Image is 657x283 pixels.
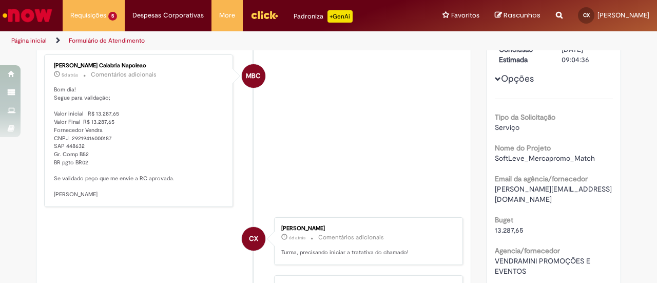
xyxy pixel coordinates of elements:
span: 13.287,65 [495,225,524,235]
div: Mariana Bracher Calabria Napoleao [242,64,265,88]
span: 5 [108,12,117,21]
span: Rascunhos [504,10,540,20]
time: 25/09/2025 11:49:30 [289,235,305,241]
span: MBC [246,64,261,88]
ul: Trilhas de página [8,31,430,50]
span: [PERSON_NAME][EMAIL_ADDRESS][DOMAIN_NAME] [495,184,612,204]
span: Serviço [495,123,519,132]
p: +GenAi [327,10,353,23]
img: ServiceNow [1,5,54,26]
dt: Conclusão Estimada [491,44,554,65]
span: VENDRAMINI PROMOÇÕES E EVENTOS [495,256,592,276]
div: [PERSON_NAME] Calabria Napoleao [54,63,225,69]
div: [PERSON_NAME] [281,225,452,232]
span: 5d atrás [62,72,78,78]
small: Comentários adicionais [318,233,384,242]
a: Rascunhos [495,11,540,21]
span: Favoritos [451,10,479,21]
b: Nome do Projeto [495,143,551,153]
small: Comentários adicionais [91,70,157,79]
img: click_logo_yellow_360x200.png [250,7,278,23]
a: Formulário de Atendimento [69,36,145,45]
b: Buget [495,215,513,224]
time: 26/09/2025 09:31:21 [62,72,78,78]
span: Requisições [70,10,106,21]
div: Claudia Perdigao Xavier [242,227,265,251]
b: Email da agência/fornecedor [495,174,588,183]
p: Turma, precisando iniciar a tratativa do chamado! [281,249,452,257]
span: 6d atrás [289,235,305,241]
b: Tipo da Solicitação [495,112,555,122]
span: CX [583,12,590,18]
span: Despesas Corporativas [132,10,204,21]
span: CX [249,227,258,251]
span: More [219,10,235,21]
div: [DATE] 09:04:36 [562,44,609,65]
p: Bom dia! Segue para validação; Valor inicial R$ 13.287,65 Valor Final R$ 13.287,65 Fornecedor Ven... [54,86,225,199]
b: Agencia/fornecedor [495,246,560,255]
div: Padroniza [294,10,353,23]
span: SoftLeve_Mercapromo_Match [495,154,595,163]
span: [PERSON_NAME] [597,11,649,20]
a: Página inicial [11,36,47,45]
